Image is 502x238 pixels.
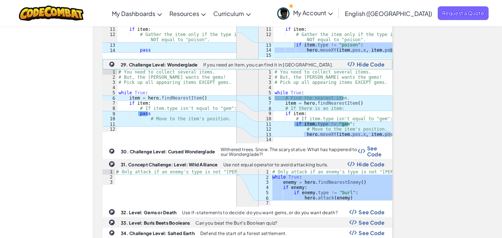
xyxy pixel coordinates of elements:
div: 1 [103,169,115,175]
a: 30. Challenge Level: Cursed Wonderglade Withered trees. Snow. The scary statue. What has happened... [103,143,392,159]
p: Use if-statements to decide: do you want gems, or do you want death? [182,210,337,215]
a: 34. Challenge Level: Salted Earth Defend the start of a forest settlement. Show Code Logo See Code [103,228,392,238]
p: Use not equal operator to avoid attacking burls. [223,162,328,167]
img: Show Code Logo [349,230,357,235]
span: English ([GEOGRAPHIC_DATA]) [345,10,432,17]
div: 3 [103,180,115,185]
p: Withered trees. Snow. The scary statue. What has happened to our Wonderglade?! [221,147,358,157]
div: 10 [259,116,273,121]
div: 6 [103,95,117,101]
div: 6 [259,195,271,200]
a: Resources [166,3,210,23]
img: IconChallengeLevel.svg [109,148,115,154]
div: 10 [103,116,117,121]
span: See Code [359,230,385,236]
div: 13 [259,42,273,48]
img: IconChallengeLevel.svg [109,230,115,236]
img: IconChallengeLevel.svg [109,209,115,215]
div: 4 [259,185,271,190]
div: 3 [259,180,271,185]
div: 9 [259,111,273,116]
div: 12 [259,127,273,132]
span: Curriculum [213,10,244,17]
p: Can you beat the Burl's Boolean quiz? [195,221,277,225]
a: Curriculum [210,3,255,23]
div: 12 [259,32,273,42]
b: 34. Challenge Level: Salted Earth [121,231,195,236]
a: 29. Challenge Level: Wonderglade If you need an item, you can find it in [GEOGRAPHIC_DATA]. Show ... [103,59,392,143]
img: IconChallengeLevel.svg [109,161,115,167]
div: 14 [259,137,273,142]
div: 11 [259,27,273,32]
div: 5 [259,190,271,195]
div: 13 [103,42,117,48]
div: 8 [259,106,273,111]
img: IconChallengeLevel.svg [109,61,115,67]
a: 33. Level: Burls Beets Booleans Can you beat the Burl's Boolean quiz? Show Code Logo See Code [103,217,392,228]
span: Resources [169,10,199,17]
a: 32. Level: Gems or Death Use if-statements to decide: do you want gems, or do you want death? Sho... [103,207,392,217]
span: See Code [359,209,385,215]
a: My Account [273,1,337,25]
div: 11 [259,121,273,127]
div: 15 [259,53,273,58]
a: 31. Concept Challenge: Level: Wild Alliance Use not equal operator to avoid attacking burls. Show... [103,159,392,207]
span: Hide Code [357,161,385,167]
div: 2 [103,75,117,80]
b: 33. Level: Burls Beets Booleans [121,220,190,226]
b: 29. Challenge Level: Wonderglade [121,62,198,68]
div: 4 [259,85,273,90]
div: 5 [103,90,117,95]
div: 12 [103,127,117,132]
img: IconChallengeLevel.svg [109,219,115,226]
a: English ([GEOGRAPHIC_DATA]) [341,3,436,23]
div: 11 [103,27,117,32]
img: Show Code Logo [347,162,355,167]
div: 14 [103,48,117,53]
img: Show Code Logo [349,220,357,225]
div: 1 [259,169,271,175]
div: 13 [259,132,273,137]
div: 5 [259,90,273,95]
img: Show Code Logo [347,62,355,67]
div: 2 [103,175,115,180]
div: 11 [103,121,117,127]
img: Show Code Logo [349,209,357,215]
div: 4 [103,85,117,90]
div: 8 [103,106,117,111]
div: 7 [259,101,273,106]
div: 2 [259,75,273,80]
p: Defend the start of a forest settlement. [200,231,287,236]
div: 7 [103,101,117,106]
a: My Dashboards [108,3,166,23]
b: 32. Level: Gems or Death [121,210,176,215]
span: See Code [359,219,385,225]
div: 14 [259,48,273,53]
div: 6 [259,95,273,101]
span: See Code [367,145,385,157]
a: Request a Quote [438,6,489,20]
img: avatar [277,7,289,20]
div: 2 [259,175,271,180]
div: 12 [103,32,117,42]
p: If you need an item, you can find it in [GEOGRAPHIC_DATA]. [203,62,333,67]
img: Show Code Logo [358,149,365,154]
b: 30. Challenge Level: Cursed Wonderglade [121,149,215,154]
span: My Dashboards [112,10,155,17]
div: 3 [259,80,273,85]
div: 7 [259,200,271,206]
img: CodeCombat logo [19,6,84,21]
div: 1 [259,69,273,75]
span: My Account [293,9,333,17]
b: 31. Concept Challenge: Level: Wild Alliance [121,162,218,167]
div: 3 [103,80,117,85]
span: Hide Code [357,61,385,67]
div: 9 [103,111,117,116]
div: 1 [103,69,117,75]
